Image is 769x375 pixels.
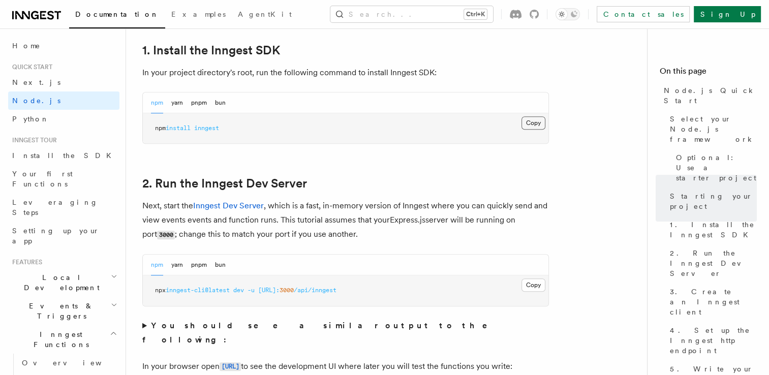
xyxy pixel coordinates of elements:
span: Leveraging Steps [12,198,98,216]
span: Events & Triggers [8,301,111,321]
span: [URL]: [258,287,280,294]
span: Install the SDK [12,151,117,160]
span: Next.js [12,78,60,86]
button: bun [215,255,226,275]
span: Examples [171,10,226,18]
a: Optional: Use a starter project [672,148,757,187]
a: Node.js [8,91,119,110]
a: AgentKit [232,3,298,27]
h4: On this page [660,65,757,81]
button: Copy [521,116,545,130]
a: Home [8,37,119,55]
span: npm [155,124,166,132]
span: npx [155,287,166,294]
a: Overview [18,354,119,372]
button: yarn [171,255,183,275]
a: Node.js Quick Start [660,81,757,110]
a: Inngest Dev Server [193,201,264,210]
strong: You should see a similar output to the following: [142,321,502,345]
a: Python [8,110,119,128]
span: Your first Functions [12,170,73,188]
span: Optional: Use a starter project [676,152,757,183]
span: /api/inngest [294,287,336,294]
span: Starting your project [670,191,757,211]
button: yarn [171,92,183,113]
button: Search...Ctrl+K [330,6,493,22]
span: Quick start [8,63,52,71]
a: Starting your project [666,187,757,215]
a: [URL] [220,361,241,371]
button: npm [151,255,163,275]
code: [URL] [220,362,241,371]
span: Inngest tour [8,136,57,144]
span: 1. Install the Inngest SDK [670,220,757,240]
span: Select your Node.js framework [670,114,757,144]
span: 3. Create an Inngest client [670,287,757,317]
button: pnpm [191,255,207,275]
kbd: Ctrl+K [464,9,487,19]
span: Inngest Functions [8,329,110,350]
span: Features [8,258,42,266]
a: 2. Run the Inngest Dev Server [666,244,757,283]
a: Select your Node.js framework [666,110,757,148]
button: Events & Triggers [8,297,119,325]
span: Python [12,115,49,123]
button: pnpm [191,92,207,113]
p: In your project directory's root, run the following command to install Inngest SDK: [142,66,549,80]
span: Node.js [12,97,60,105]
span: AgentKit [238,10,292,18]
button: npm [151,92,163,113]
span: Setting up your app [12,227,100,245]
span: Documentation [75,10,159,18]
span: 2. Run the Inngest Dev Server [670,248,757,278]
a: Contact sales [597,6,690,22]
span: Node.js Quick Start [664,85,757,106]
span: Local Development [8,272,111,293]
button: bun [215,92,226,113]
span: 3000 [280,287,294,294]
a: 4. Set up the Inngest http endpoint [666,321,757,360]
span: Overview [22,359,127,367]
code: 3000 [157,231,175,239]
a: Setting up your app [8,222,119,250]
a: Next.js [8,73,119,91]
button: Local Development [8,268,119,297]
span: 4. Set up the Inngest http endpoint [670,325,757,356]
span: -u [248,287,255,294]
a: 3. Create an Inngest client [666,283,757,321]
span: inngest [194,124,219,132]
a: Your first Functions [8,165,119,193]
a: Documentation [69,3,165,28]
a: 2. Run the Inngest Dev Server [142,176,307,191]
button: Toggle dark mode [556,8,580,20]
a: Install the SDK [8,146,119,165]
a: 1. Install the Inngest SDK [666,215,757,244]
a: Leveraging Steps [8,193,119,222]
span: Home [12,41,41,51]
span: dev [233,287,244,294]
a: Sign Up [694,6,761,22]
a: Examples [165,3,232,27]
button: Copy [521,278,545,292]
span: install [166,124,191,132]
span: inngest-cli@latest [166,287,230,294]
a: 1. Install the Inngest SDK [142,43,280,57]
button: Inngest Functions [8,325,119,354]
p: In your browser open to see the development UI where later you will test the functions you write: [142,359,549,374]
summary: You should see a similar output to the following: [142,319,549,347]
p: Next, start the , which is a fast, in-memory version of Inngest where you can quickly send and vi... [142,199,549,242]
